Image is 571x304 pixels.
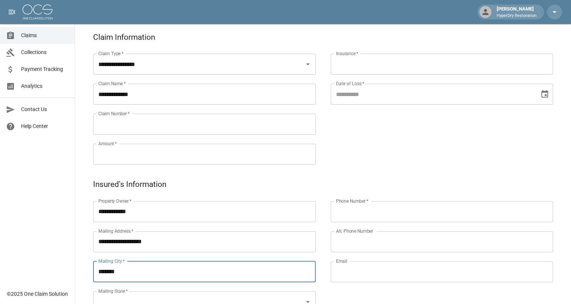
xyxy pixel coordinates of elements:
label: Mailing Address [98,228,133,234]
label: Insurance [336,50,358,57]
span: Payment Tracking [21,65,69,73]
span: Analytics [21,82,69,90]
button: open drawer [5,5,20,20]
label: Property Owner [98,198,132,204]
label: Mailing City [98,258,125,264]
span: Collections [21,48,69,56]
span: Claims [21,32,69,39]
label: Alt. Phone Number [336,228,373,234]
div: © 2025 One Claim Solution [7,290,68,298]
button: Open [303,59,313,69]
label: Claim Name [98,80,126,87]
label: Mailing State [98,288,128,294]
label: Email [336,258,347,264]
span: Help Center [21,122,69,130]
button: Choose date [537,87,552,102]
label: Phone Number [336,198,368,204]
p: HyperDry Restoration [497,13,536,19]
div: [PERSON_NAME] [494,5,539,19]
label: Claim Number [98,110,130,117]
label: Date of Loss [336,80,364,87]
img: ocs-logo-white-transparent.png [23,5,53,20]
span: Contact Us [21,105,69,113]
label: Amount [98,140,117,147]
label: Claim Type [98,50,124,57]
